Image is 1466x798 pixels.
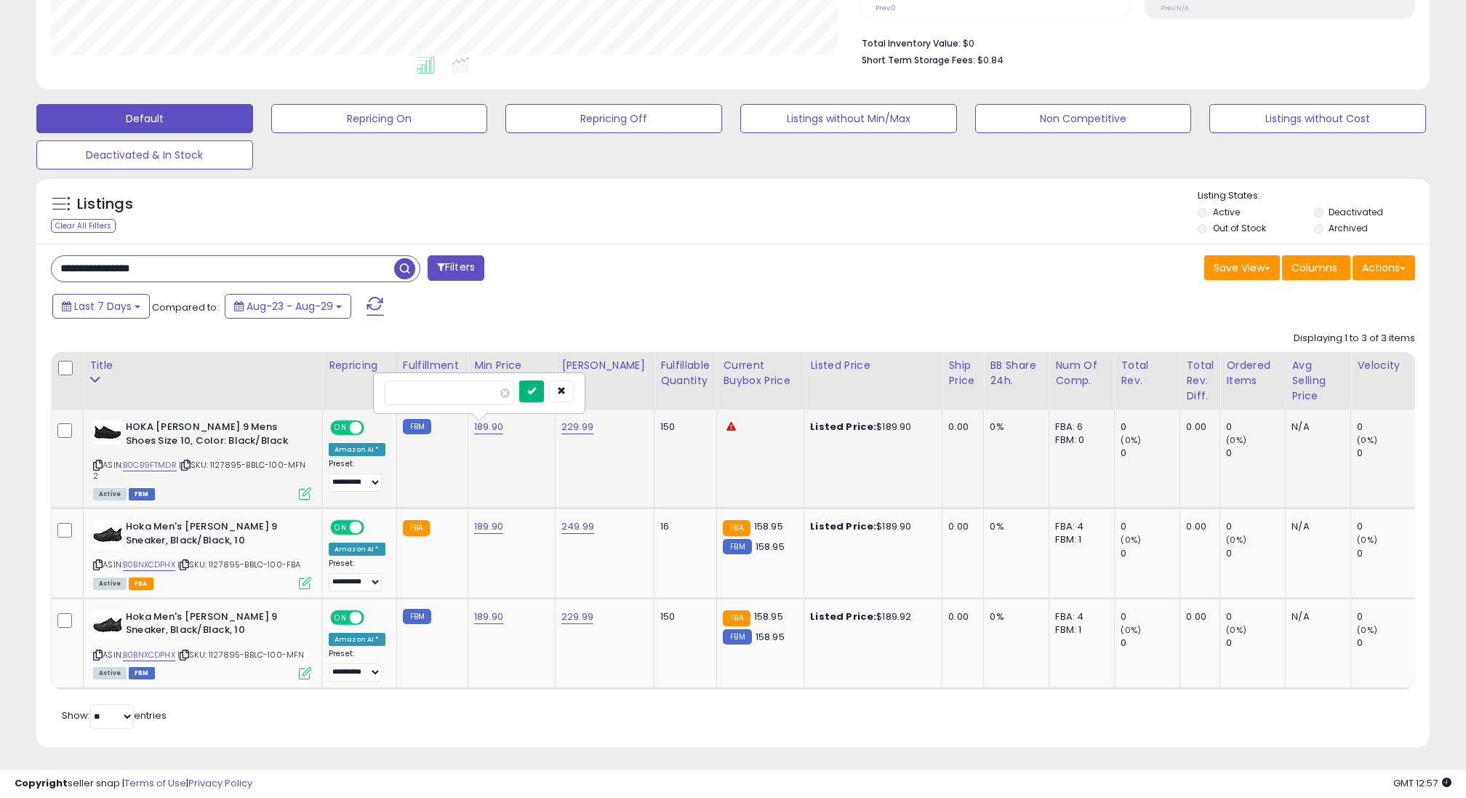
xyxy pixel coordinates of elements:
[362,422,385,434] span: OFF
[660,520,705,533] div: 16
[1226,358,1279,388] div: Ordered Items
[990,420,1038,434] div: 0%
[948,420,972,434] div: 0.00
[329,559,385,591] div: Preset:
[1329,222,1368,234] label: Archived
[1121,637,1179,650] div: 0
[1357,637,1416,650] div: 0
[505,104,722,133] button: Repricing Off
[561,610,593,624] a: 229.99
[977,53,1004,67] span: $0.84
[93,610,311,678] div: ASIN:
[362,522,385,534] span: OFF
[1357,624,1377,636] small: (0%)
[52,294,150,319] button: Last 7 Days
[77,194,133,215] h5: Listings
[1291,520,1339,533] div: N/A
[1226,420,1285,434] div: 0
[93,420,311,498] div: ASIN:
[329,543,385,556] div: Amazon AI *
[1055,623,1103,637] div: FBM: 1
[1121,420,1179,434] div: 0
[1121,520,1179,533] div: 0
[152,300,219,314] span: Compared to:
[271,104,488,133] button: Repricing On
[1393,776,1451,790] span: 2025-09-8 12:57 GMT
[1226,447,1285,460] div: 0
[810,519,876,533] b: Listed Price:
[93,420,122,444] img: 41q4kRjtuwL._SL40_.jpg
[123,559,175,571] a: B0BNXCDPHX
[660,358,710,388] div: Fulfillable Quantity
[93,488,127,500] span: All listings currently available for purchase on Amazon
[561,358,648,373] div: [PERSON_NAME]
[36,104,253,133] button: Default
[740,104,957,133] button: Listings without Min/Max
[329,649,385,682] div: Preset:
[876,4,896,12] small: Prev: 0
[1357,547,1416,560] div: 0
[948,358,977,388] div: Ship Price
[329,459,385,492] div: Preset:
[124,776,186,790] a: Terms of Use
[1186,420,1209,434] div: 0.00
[723,520,750,536] small: FBA
[1357,520,1416,533] div: 0
[36,140,253,169] button: Deactivated & In Stock
[329,633,385,646] div: Amazon AI *
[948,610,972,623] div: 0.00
[660,610,705,623] div: 150
[123,649,175,661] a: B0BNXCDPHX
[1186,358,1214,404] div: Total Rev. Diff.
[177,649,305,661] span: | SKU: 1127895-BBLC-100-MFN
[93,520,122,549] img: 31qAXlSioEL._SL40_.jpg
[474,420,503,434] a: 189.90
[810,610,931,623] div: $189.92
[1121,624,1141,636] small: (0%)
[62,709,167,722] span: Show: entries
[660,420,705,434] div: 150
[1291,610,1339,623] div: N/A
[74,299,132,314] span: Last 7 Days
[329,358,390,373] div: Repricing
[474,519,503,534] a: 189.90
[1121,434,1141,446] small: (0%)
[1055,520,1103,533] div: FBA: 4
[754,519,783,533] span: 158.95
[561,519,594,534] a: 249.99
[1353,255,1415,280] button: Actions
[93,578,127,590] span: All listings currently available for purchase on Amazon
[810,520,931,533] div: $189.90
[1291,420,1339,434] div: N/A
[975,104,1192,133] button: Non Competitive
[126,610,303,641] b: Hoka Men's [PERSON_NAME] 9 Sneaker, Black/Black, 10
[1226,637,1285,650] div: 0
[561,420,593,434] a: 229.99
[329,443,385,456] div: Amazon AI *
[129,488,155,500] span: FBM
[1282,255,1350,280] button: Columns
[862,33,1404,51] li: $0
[810,358,936,373] div: Listed Price
[126,420,303,451] b: HOKA [PERSON_NAME] 9 Mens Shoes Size 10, Color: Black/Black
[810,420,876,434] b: Listed Price:
[1226,624,1246,636] small: (0%)
[1329,206,1383,218] label: Deactivated
[1186,610,1209,623] div: 0.00
[862,37,961,49] b: Total Inventory Value:
[1357,358,1410,373] div: Velocity
[15,777,252,791] div: seller snap | |
[177,559,301,570] span: | SKU: 1127895-BBLC-100-FBA
[247,299,333,314] span: Aug-23 - Aug-29
[1226,434,1246,446] small: (0%)
[1294,332,1415,346] div: Displaying 1 to 3 of 3 items
[89,358,316,373] div: Title
[862,54,975,66] b: Short Term Storage Fees:
[1198,189,1429,203] p: Listing States:
[93,610,122,639] img: 31qAXlSioEL._SL40_.jpg
[990,610,1038,623] div: 0%
[1161,4,1189,12] small: Prev: N/A
[403,358,462,373] div: Fulfillment
[1055,610,1103,623] div: FBA: 4
[51,219,116,233] div: Clear All Filters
